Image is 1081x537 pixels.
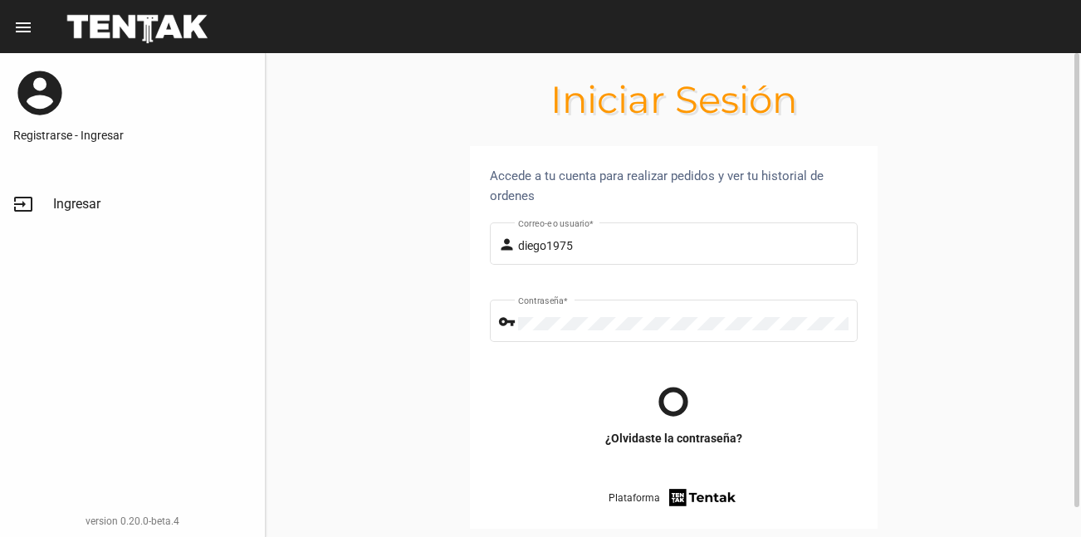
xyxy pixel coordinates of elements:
img: tentak-firm.png [667,486,738,509]
div: Accede a tu cuenta para realizar pedidos y ver tu historial de ordenes [490,166,858,206]
mat-icon: input [13,194,33,214]
span: Plataforma [609,490,660,506]
a: Plataforma [609,486,739,509]
mat-icon: person [498,235,518,255]
a: Registrarse - Ingresar [13,127,252,144]
mat-icon: menu [13,17,33,37]
span: Ingresar [53,196,100,212]
h1: Iniciar Sesión [266,86,1081,113]
mat-icon: account_circle [13,66,66,120]
mat-icon: vpn_key [498,312,518,332]
a: ¿Olvidaste la contraseña? [605,430,742,447]
div: version 0.20.0-beta.4 [13,513,252,530]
